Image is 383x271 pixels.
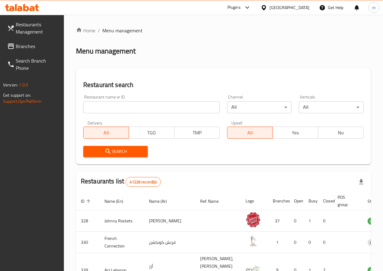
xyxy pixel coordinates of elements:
[131,128,172,137] span: TGO
[368,218,382,225] span: OPEN
[76,46,136,56] h2: Menu management
[318,210,333,232] td: 0
[129,127,174,139] button: TGO
[241,192,268,210] th: Logo
[2,53,64,75] a: Search Branch Phone
[318,127,364,139] button: No
[227,127,273,139] button: All
[3,91,31,99] span: Get support on:
[86,128,127,137] span: All
[19,81,28,89] span: 1.0.0
[104,198,131,205] span: Name (En)
[304,192,318,210] th: Busy
[144,210,195,232] td: [PERSON_NAME]
[227,101,292,113] div: All
[126,179,160,185] span: 41226 record(s)
[81,177,161,187] h2: Restaurants list
[83,127,129,139] button: All
[275,128,316,137] span: Yes
[16,57,59,72] span: Search Branch Phone
[268,232,289,253] td: 1
[88,148,143,155] span: Search
[268,210,289,232] td: 37
[100,232,144,253] td: French Connection
[16,43,59,50] span: Branches
[83,80,364,89] h2: Restaurant search
[126,177,160,187] div: Total records count
[2,17,64,39] a: Restaurants Management
[246,234,261,249] img: French Connection
[81,198,92,205] span: ID
[83,146,148,157] button: Search
[246,212,261,227] img: Johnny Rockets
[299,101,364,113] div: All
[304,232,318,253] td: 0
[227,4,241,11] div: Plugins
[3,97,41,105] a: Support.OpsPlatform
[16,21,59,35] span: Restaurants Management
[2,39,64,53] a: Branches
[289,192,304,210] th: Open
[289,210,304,232] td: 0
[76,210,100,232] td: 328
[321,128,361,137] span: No
[87,121,103,125] label: Delivery
[318,232,333,253] td: 0
[177,128,217,137] span: TMP
[76,232,100,253] td: 330
[289,232,304,253] td: 0
[76,27,95,34] a: Home
[102,27,143,34] span: Menu management
[318,192,333,210] th: Closed
[269,4,309,11] div: [GEOGRAPHIC_DATA]
[372,4,376,11] span: m
[200,198,226,205] span: Ref. Name
[83,101,220,113] input: Search for restaurant name or ID..
[76,27,371,34] nav: breadcrumb
[174,127,220,139] button: TMP
[144,232,195,253] td: فرنش كونكشن
[272,127,318,139] button: Yes
[304,210,318,232] td: 1
[230,128,270,137] span: All
[98,27,100,34] li: /
[338,194,355,208] span: POS group
[100,210,144,232] td: Johnny Rockets
[3,81,18,89] span: Version:
[268,192,289,210] th: Branches
[149,198,175,205] span: Name (Ar)
[231,121,243,125] label: Upsell
[354,175,368,189] div: Export file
